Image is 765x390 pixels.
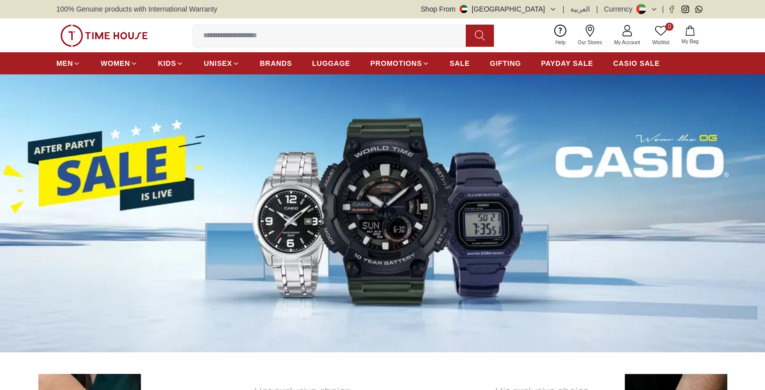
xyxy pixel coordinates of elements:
[668,6,675,13] a: Facebook
[695,6,703,13] a: Whatsapp
[260,54,292,72] a: BRANDS
[541,58,593,68] span: PAYDAY SALE
[56,58,73,68] span: MEN
[604,4,637,14] div: Currency
[570,4,590,14] button: العربية
[572,23,608,48] a: Our Stores
[312,58,351,68] span: LUGGAGE
[312,54,351,72] a: LUGGAGE
[450,54,470,72] a: SALE
[596,4,598,14] span: |
[675,24,705,47] button: My Bag
[450,58,470,68] span: SALE
[563,4,565,14] span: |
[56,4,217,14] span: 100% Genuine products with International Warranty
[370,54,430,72] a: PROMOTIONS
[158,54,184,72] a: KIDS
[204,58,232,68] span: UNISEX
[60,25,148,47] img: ...
[551,39,570,46] span: Help
[101,54,138,72] a: WOMEN
[260,58,292,68] span: BRANDS
[613,58,660,68] span: CASIO SALE
[490,58,521,68] span: GIFTING
[370,58,422,68] span: PROMOTIONS
[101,58,130,68] span: WOMEN
[648,39,673,46] span: Wishlist
[549,23,572,48] a: Help
[613,54,660,72] a: CASIO SALE
[460,5,468,13] img: United Arab Emirates
[665,23,673,31] span: 0
[574,39,606,46] span: Our Stores
[204,54,239,72] a: UNISEX
[158,58,176,68] span: KIDS
[610,39,644,46] span: My Account
[682,6,689,13] a: Instagram
[677,38,703,45] span: My Bag
[541,54,593,72] a: PAYDAY SALE
[490,54,521,72] a: GIFTING
[646,23,675,48] a: 0Wishlist
[421,4,557,14] button: Shop From[GEOGRAPHIC_DATA]
[56,54,80,72] a: MEN
[662,4,664,14] span: |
